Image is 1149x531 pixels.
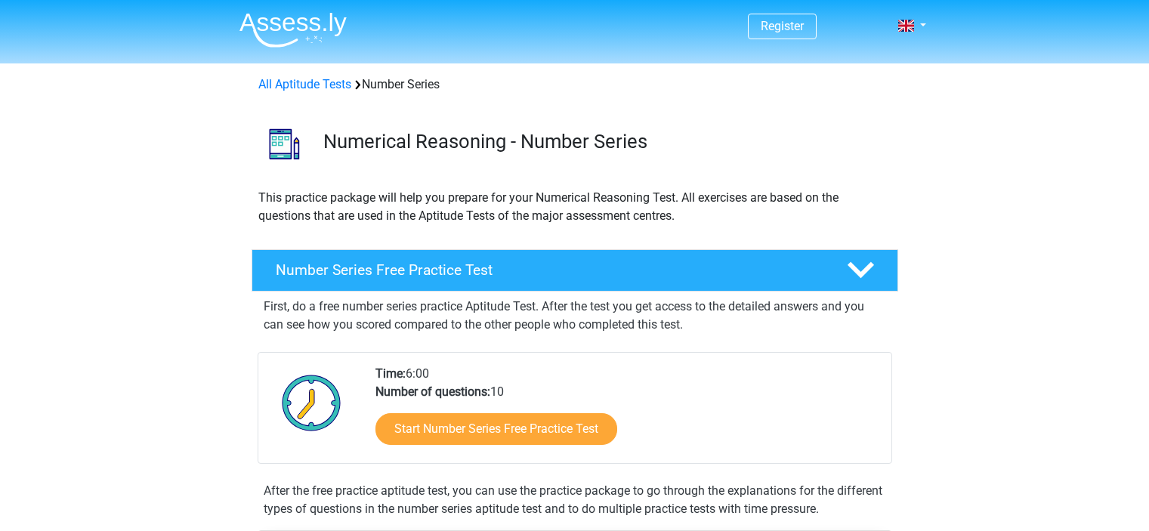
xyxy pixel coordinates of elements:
[375,366,406,381] b: Time:
[364,365,891,463] div: 6:00 10
[258,482,892,518] div: After the free practice aptitude test, you can use the practice package to go through the explana...
[246,249,904,292] a: Number Series Free Practice Test
[375,413,617,445] a: Start Number Series Free Practice Test
[761,19,804,33] a: Register
[252,76,897,94] div: Number Series
[252,112,317,176] img: number series
[375,384,490,399] b: Number of questions:
[258,77,351,91] a: All Aptitude Tests
[323,130,886,153] h3: Numerical Reasoning - Number Series
[276,261,823,279] h4: Number Series Free Practice Test
[258,189,891,225] p: This practice package will help you prepare for your Numerical Reasoning Test. All exercises are ...
[273,365,350,440] img: Clock
[264,298,886,334] p: First, do a free number series practice Aptitude Test. After the test you get access to the detai...
[239,12,347,48] img: Assessly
